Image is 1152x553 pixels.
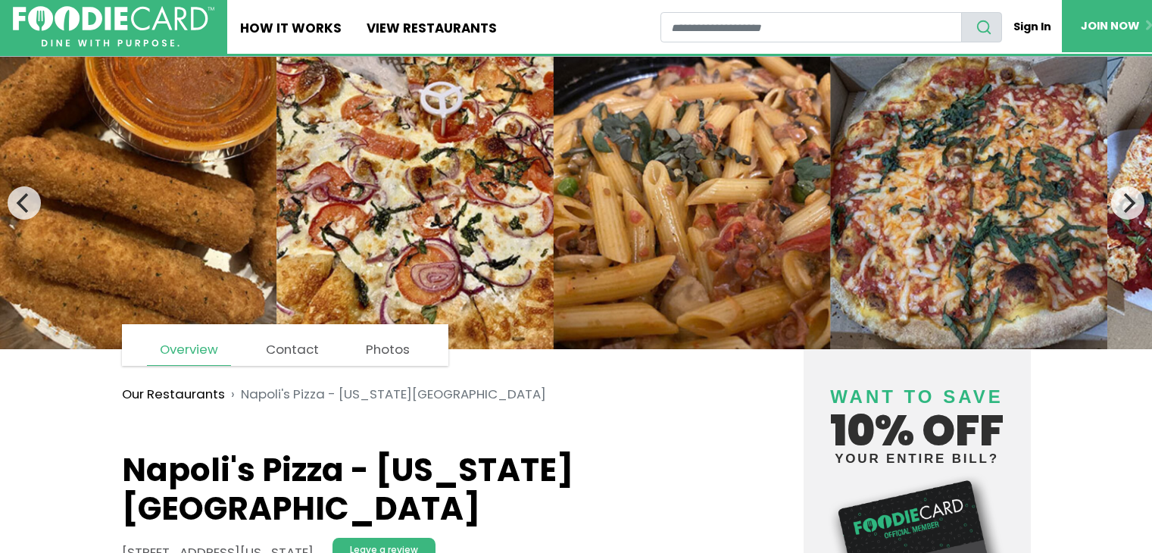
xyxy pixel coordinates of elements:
nav: page links [122,324,448,367]
small: your entire bill? [816,452,1017,465]
input: restaurant search [660,12,962,42]
button: Next [1111,186,1144,220]
li: Napoli's Pizza - [US_STATE][GEOGRAPHIC_DATA] [225,385,547,405]
a: Photos [354,333,423,365]
a: Our Restaurants [122,385,225,404]
button: search [961,12,1002,42]
span: Want to save [830,386,1003,407]
h4: 10% off [816,367,1017,465]
a: Sign In [1002,12,1062,42]
a: Contact [253,333,332,365]
img: FoodieCard; Eat, Drink, Save, Donate [13,6,214,47]
button: Previous [8,186,41,220]
a: Overview [147,333,231,366]
nav: breadcrumb [122,375,727,414]
h1: Napoli's Pizza - [US_STATE][GEOGRAPHIC_DATA] [122,451,727,528]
